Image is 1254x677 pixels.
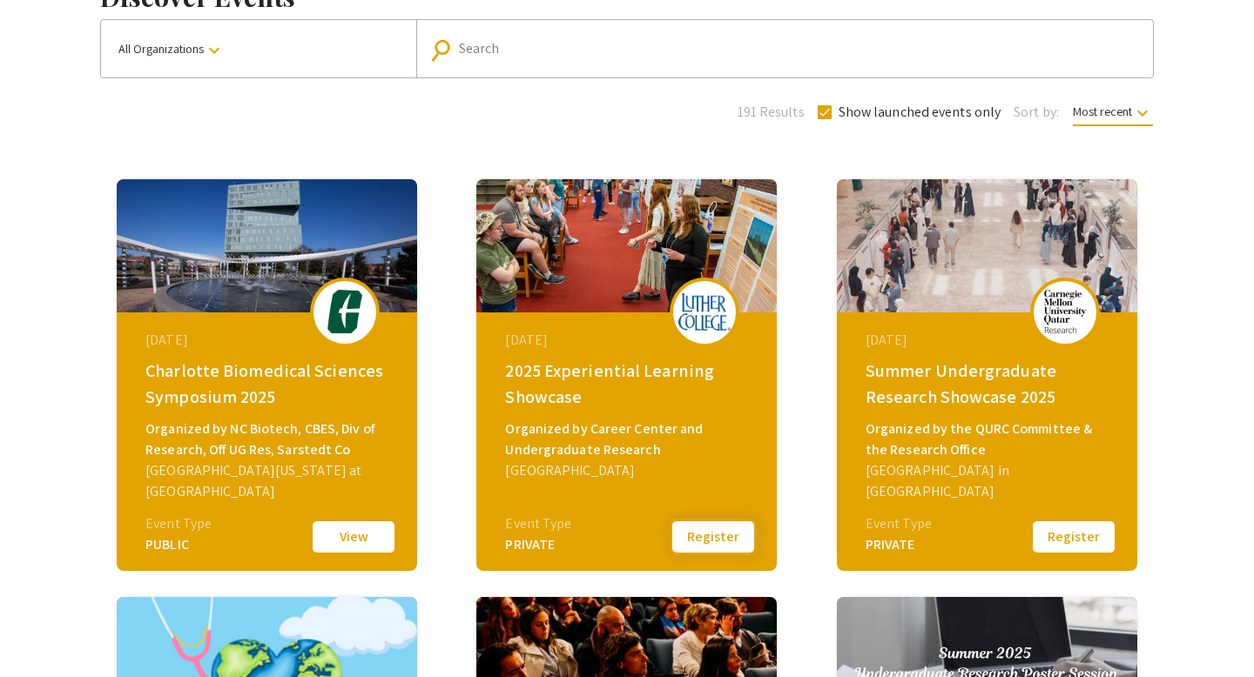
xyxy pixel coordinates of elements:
[1039,290,1091,333] img: summer-undergraduate-research-showcase-2025_eventLogo_367938_.png
[310,519,397,555] button: View
[145,419,393,460] div: Organized by NC Biotech, CBES, Div of Research, Off UG Res, Sarstedt Co
[866,330,1113,351] div: [DATE]
[145,460,393,502] div: [GEOGRAPHIC_DATA][US_STATE] at [GEOGRAPHIC_DATA]
[433,35,458,65] mat-icon: Search
[738,102,805,123] span: 191 Results
[505,358,752,410] div: 2025 Experiential Learning Showcase
[204,40,225,61] mat-icon: keyboard_arrow_down
[866,534,932,555] div: PRIVATE
[866,460,1113,502] div: [GEOGRAPHIC_DATA] in [GEOGRAPHIC_DATA]
[505,330,752,351] div: [DATE]
[1132,103,1153,124] mat-icon: keyboard_arrow_down
[319,290,371,333] img: biomedical-sciences2025_eventLogo_e7ea32_.png
[145,330,393,351] div: [DATE]
[866,419,1113,460] div: Organized by the QURC Committee & the Research Office
[145,534,212,555] div: PUBLIC
[117,179,417,312] img: biomedical-sciences2025_eventCoverPhoto_f0c029__thumb.jpg
[145,358,393,410] div: Charlotte Biomedical Sciences Symposium 2025
[101,20,416,77] button: All Organizations
[118,41,225,57] span: All Organizations
[505,460,752,481] div: [GEOGRAPHIC_DATA]
[505,513,571,534] div: Event Type
[1073,104,1153,126] span: Most recent
[13,599,74,664] iframe: Chat
[839,102,1001,123] span: Show launched events only
[1059,96,1167,127] button: Most recent
[678,293,731,331] img: 2025-experiential-learning-showcase_eventLogo_377aea_.png
[505,534,571,555] div: PRIVATE
[145,513,212,534] div: Event Type
[866,358,1113,410] div: Summer Undergraduate Research Showcase 2025
[1030,519,1117,555] button: Register
[505,419,752,460] div: Organized by Career Center and Undergraduate Research
[837,179,1137,312] img: summer-undergraduate-research-showcase-2025_eventCoverPhoto_d7183b__thumb.jpg
[866,513,932,534] div: Event Type
[476,179,777,312] img: 2025-experiential-learning-showcase_eventCoverPhoto_3051d9__thumb.jpg
[1014,102,1059,123] span: Sort by:
[670,519,757,555] button: Register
